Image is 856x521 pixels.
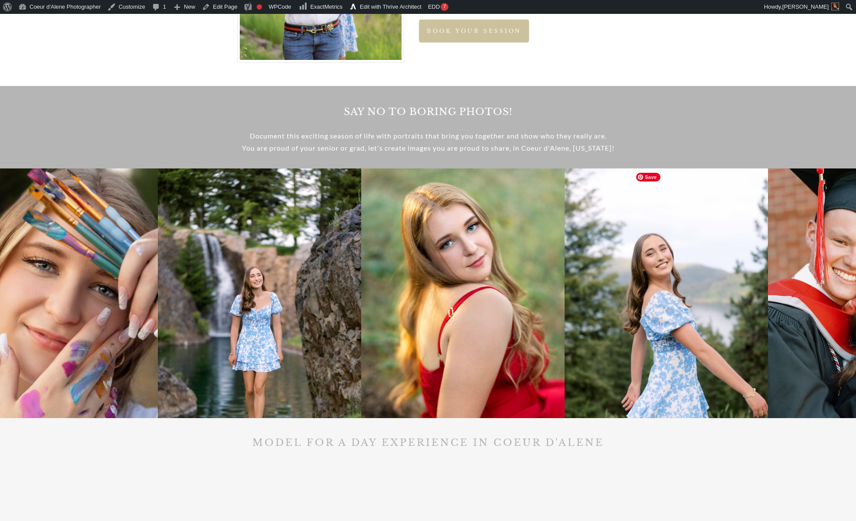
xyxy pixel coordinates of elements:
[419,20,529,43] a: BOOK YOUR SESSION
[158,168,361,474] img: Caroline-Senior-Photos-23_result
[441,3,448,11] div: 7
[1,436,855,454] h2: Model For A Day experience in Coeur d'Alene
[427,27,521,35] span: BOOK YOUR SESSION
[0,130,856,164] p: Document this exciting season of life with portraits that bring you together and show who they re...
[782,3,829,10] span: [PERSON_NAME]
[636,173,660,181] span: Save
[257,4,262,10] div: Focus keyphrase not set
[310,3,342,10] span: ExactMetrics
[361,168,565,474] img: RJP69723_result
[0,104,856,130] p: say no to boring photos!
[565,168,768,474] img: Caroline-Senior-Photos-25_result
